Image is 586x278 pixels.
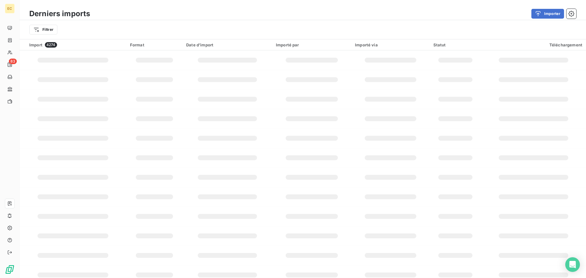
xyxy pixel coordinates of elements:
[29,25,57,34] button: Filtrer
[485,42,582,47] div: Téléchargement
[355,42,426,47] div: Importé via
[433,42,478,47] div: Statut
[276,42,348,47] div: Importé par
[531,9,564,19] button: Importer
[9,59,17,64] span: 83
[5,265,15,274] img: Logo LeanPay
[186,42,269,47] div: Date d’import
[5,60,14,70] a: 83
[29,8,90,19] h3: Derniers imports
[565,257,580,272] div: Open Intercom Messenger
[5,4,15,13] div: EC
[130,42,179,47] div: Format
[45,42,57,48] span: 4274
[29,42,123,48] div: Import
